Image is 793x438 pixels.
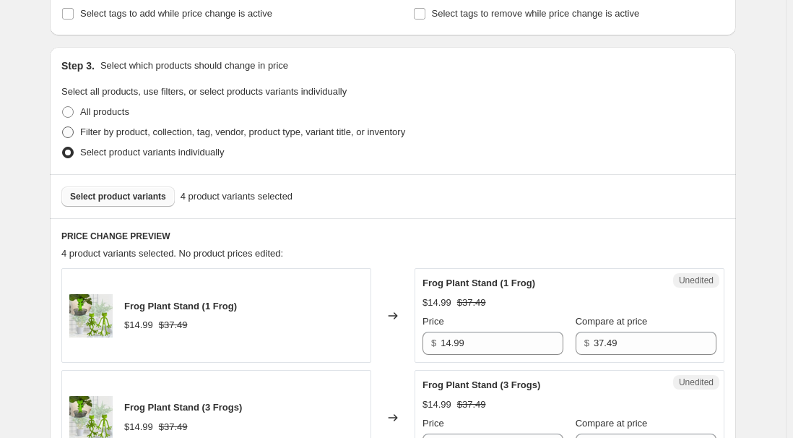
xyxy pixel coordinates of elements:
h6: PRICE CHANGE PREVIEW [61,231,724,242]
span: Price [422,418,444,429]
img: 4_d91ad378-f830-4f76-8013-4296ac3df24c_80x.jpg [69,294,113,338]
span: $37.49 [159,319,188,330]
span: $14.99 [422,297,451,308]
span: 4 product variants selected [181,189,292,204]
span: Unedited [679,377,714,388]
span: Price [422,316,444,327]
span: Unedited [679,275,714,286]
span: Filter by product, collection, tag, vendor, product type, variant title, or inventory [80,126,405,137]
span: Select tags to remove while price change is active [432,8,640,19]
span: 4 product variants selected. No product prices edited: [61,248,283,259]
span: $37.49 [457,399,486,410]
span: $14.99 [422,399,451,410]
span: Select product variants individually [80,147,224,158]
span: Frog Plant Stand (3 Frogs) [422,379,540,390]
span: Frog Plant Stand (3 Frogs) [124,402,242,413]
span: Select all products, use filters, or select products variants individually [61,86,347,97]
button: Select product variants [61,186,175,207]
span: $14.99 [124,421,153,432]
span: Select product variants [70,191,166,202]
span: $ [431,338,436,348]
span: All products [80,106,129,117]
h2: Step 3. [61,59,95,73]
span: Compare at price [576,418,648,429]
span: Select tags to add while price change is active [80,8,272,19]
span: $14.99 [124,319,153,330]
span: Frog Plant Stand (1 Frog) [124,301,237,312]
span: $37.49 [159,421,188,432]
span: $37.49 [457,297,486,308]
p: Select which products should change in price [100,59,288,73]
span: $ [584,338,589,348]
span: Compare at price [576,316,648,327]
span: Frog Plant Stand (1 Frog) [422,278,535,288]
